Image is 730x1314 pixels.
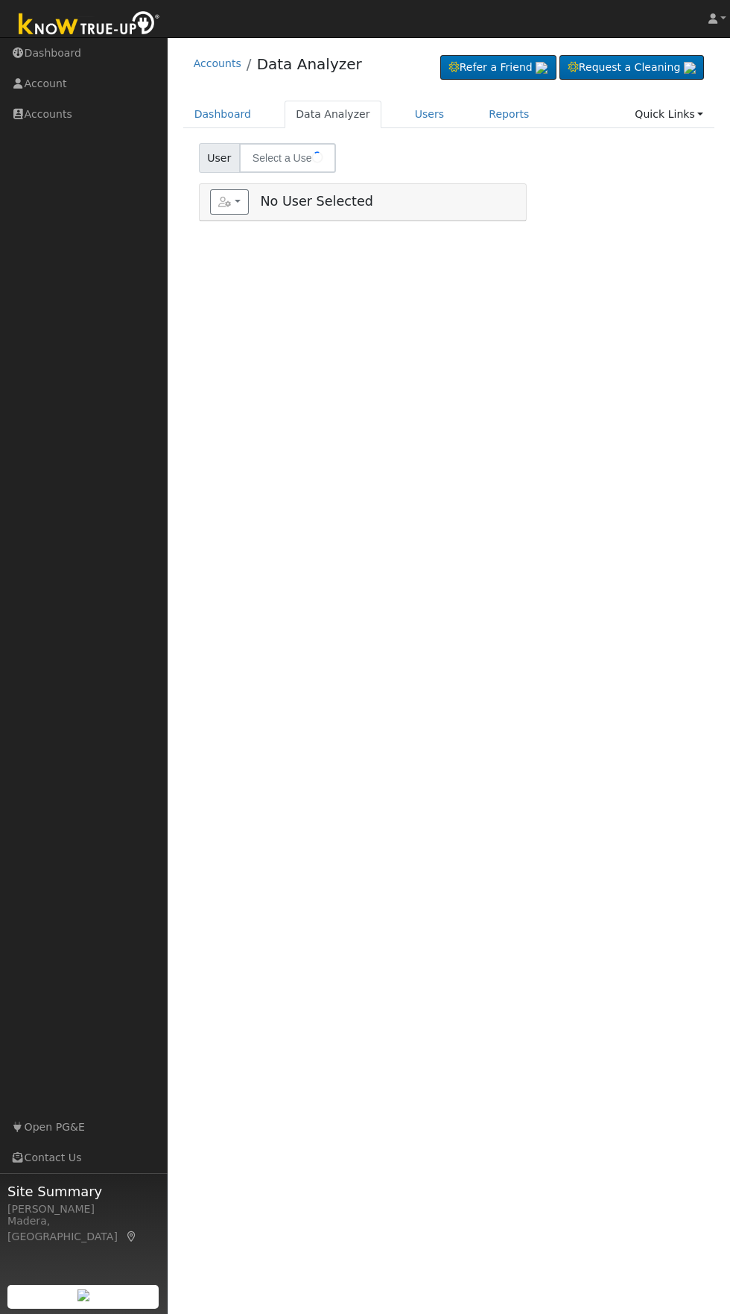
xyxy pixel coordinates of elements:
[11,8,168,42] img: Know True-Up
[440,55,556,80] a: Refer a Friend
[183,101,263,128] a: Dashboard
[7,1213,159,1245] div: Madera, [GEOGRAPHIC_DATA]
[559,55,704,80] a: Request a Cleaning
[285,101,381,128] a: Data Analyzer
[477,101,540,128] a: Reports
[239,143,336,173] input: Select a User
[77,1289,89,1301] img: retrieve
[194,57,241,69] a: Accounts
[7,1181,159,1201] span: Site Summary
[404,101,456,128] a: Users
[536,62,547,74] img: retrieve
[125,1231,139,1242] a: Map
[623,101,714,128] a: Quick Links
[210,189,516,215] h5: No User Selected
[684,62,696,74] img: retrieve
[257,55,362,73] a: Data Analyzer
[7,1201,159,1217] div: [PERSON_NAME]
[199,143,240,173] span: User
